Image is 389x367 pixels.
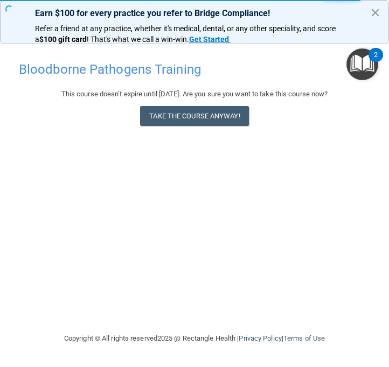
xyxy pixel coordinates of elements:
[283,334,325,342] a: Terms of Use
[19,88,370,101] div: This course doesn’t expire until [DATE]. Are you sure you want to take this course now?
[239,334,281,342] a: Privacy Policy
[370,4,380,21] button: Close
[374,55,378,69] div: 2
[39,35,87,44] strong: $100 gift card
[189,35,231,44] a: Get Started
[346,48,378,80] button: Open Resource Center, 2 new notifications
[19,62,370,76] h4: Bloodborne Pathogens Training
[140,106,248,126] button: Take the course anyway!
[35,24,337,44] span: Refer a friend at any practice, whether it's medical, dental, or any other speciality, and score a
[19,321,370,356] div: Copyright © All rights reserved 2025 @ Rectangle Health | |
[87,35,189,44] span: ! That's what we call a win-win.
[189,35,229,44] strong: Get Started
[35,8,354,18] p: Earn $100 for every practice you refer to Bridge Compliance!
